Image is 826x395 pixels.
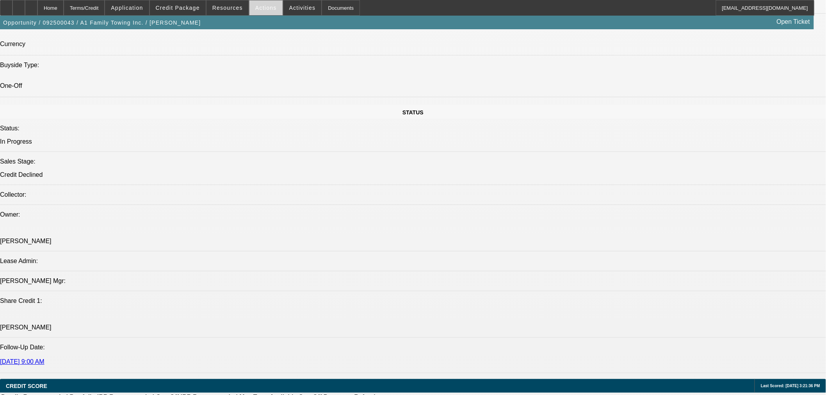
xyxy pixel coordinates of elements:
[150,0,206,15] button: Credit Package
[212,5,243,11] span: Resources
[402,109,424,116] span: STATUS
[255,5,277,11] span: Actions
[3,20,201,26] span: Opportunity / 092500043 / A1 Family Towing Inc. / [PERSON_NAME]
[289,5,316,11] span: Activities
[111,5,143,11] span: Application
[156,5,200,11] span: Credit Package
[249,0,283,15] button: Actions
[283,0,322,15] button: Activities
[105,0,149,15] button: Application
[774,15,813,28] a: Open Ticket
[206,0,249,15] button: Resources
[6,383,47,389] span: CREDIT SCORE
[761,384,820,388] span: Last Scored: [DATE] 3:21:36 PM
